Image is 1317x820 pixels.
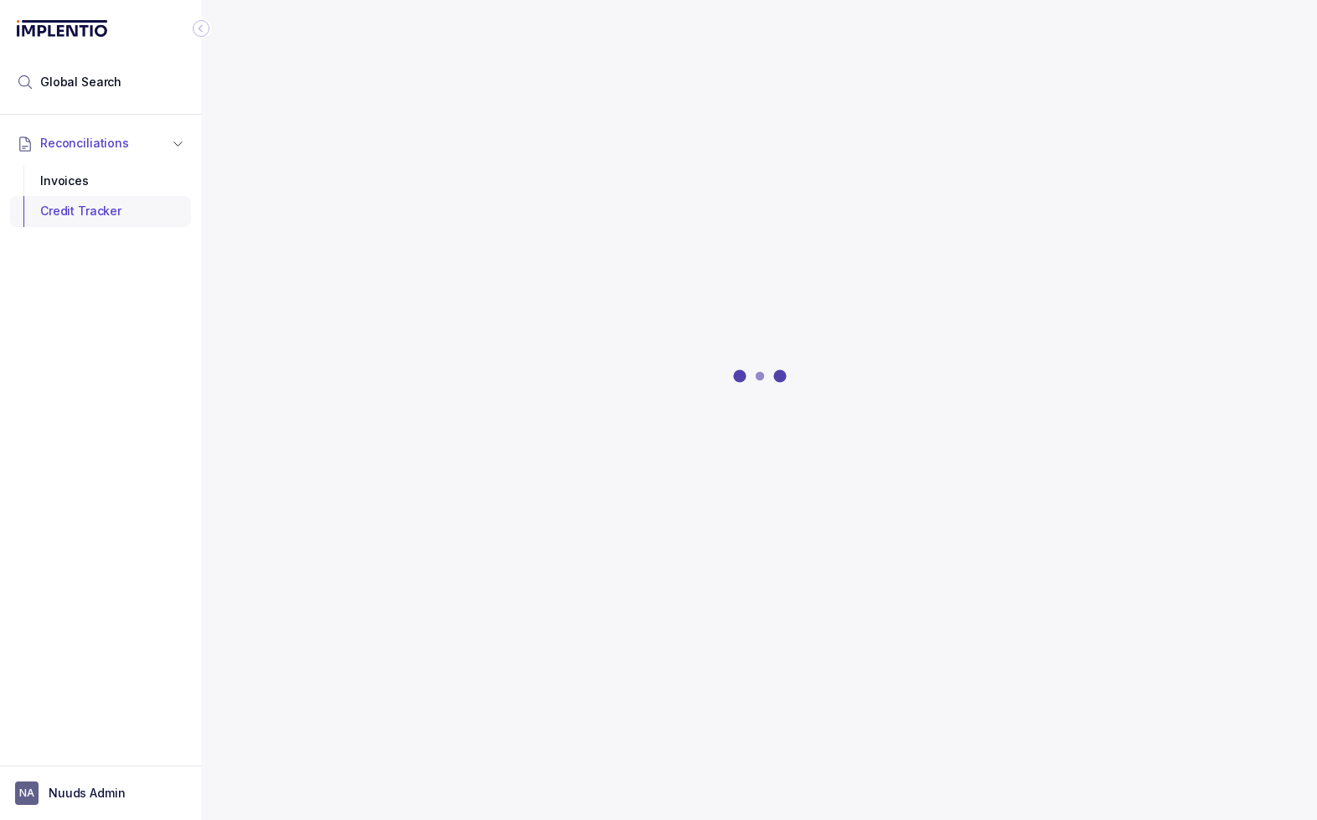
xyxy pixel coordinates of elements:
[191,18,211,39] div: Collapse Icon
[15,781,39,805] span: User initials
[15,781,186,805] button: User initialsNuuds Admin
[10,162,191,230] div: Reconciliations
[23,166,178,196] div: Invoices
[40,74,121,90] span: Global Search
[10,125,191,162] button: Reconciliations
[40,135,129,152] span: Reconciliations
[23,196,178,226] div: Credit Tracker
[49,785,125,802] p: Nuuds Admin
